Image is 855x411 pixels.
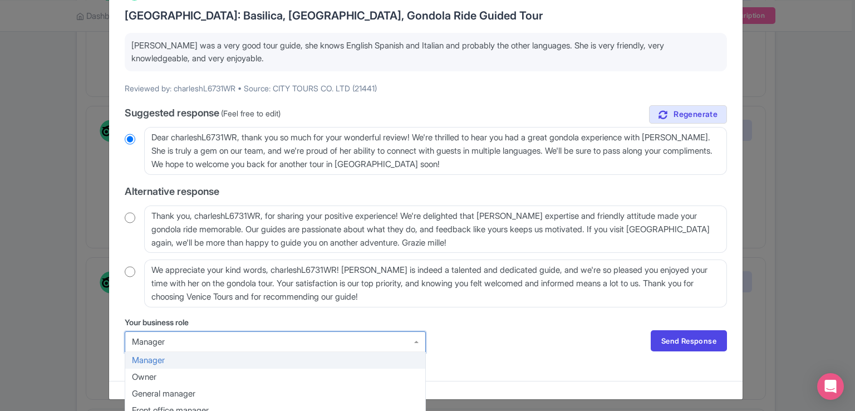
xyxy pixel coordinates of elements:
div: Open Intercom Messenger [817,373,844,400]
span: Alternative response [125,185,219,197]
p: Reviewed by: charleshL6731WR • Source: CITY TOURS CO. LTD (21441) [125,82,727,94]
span: (Feel free to edit) [221,109,281,118]
textarea: Thank you, charleshL6731WR, for sharing your positive experience! We're delighted that [PERSON_NA... [144,205,727,253]
div: Owner [125,369,425,385]
span: Regenerate [674,109,718,120]
h3: [GEOGRAPHIC_DATA]: Basilica, [GEOGRAPHIC_DATA], Gondola Ride Guided Tour [125,9,727,22]
a: Regenerate [649,105,727,124]
textarea: Dear charleshL6731WR, thank you so much for your wonderful review! We're thrilled to hear you had... [144,127,727,175]
a: Send Response [651,330,727,351]
div: Manager [132,337,419,347]
div: Manager [125,352,425,369]
p: [PERSON_NAME] was a very good tour guide, she knows English Spanish and Italian and probably the ... [131,40,720,65]
span: Your business role [125,317,189,327]
div: General manager [125,385,425,402]
textarea: We appreciate your kind words, charleshL6731WR! [PERSON_NAME] is indeed a talented and dedicated ... [144,260,727,307]
span: Suggested response [125,107,219,119]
